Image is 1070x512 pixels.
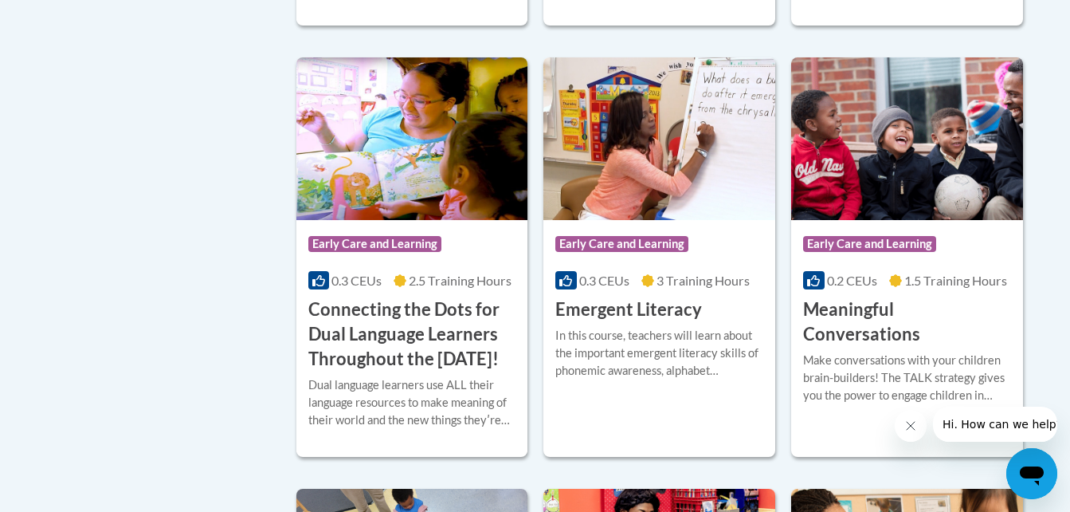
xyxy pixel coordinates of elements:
div: Dual language learners use ALL their language resources to make meaning of their world and the ne... [308,376,516,429]
span: 1.5 Training Hours [904,273,1007,288]
span: 0.3 CEUs [331,273,382,288]
span: 2.5 Training Hours [409,273,511,288]
a: Course LogoEarly Care and Learning0.3 CEUs3 Training Hours Emergent LiteracyIn this course, teach... [543,57,775,457]
iframe: Message from company [933,407,1057,442]
span: Early Care and Learning [308,236,441,252]
iframe: Button to launch messaging window [1006,448,1057,499]
span: Early Care and Learning [803,236,936,252]
iframe: Close message [895,410,927,442]
span: 0.3 CEUs [579,273,629,288]
img: Course Logo [791,57,1023,220]
h3: Connecting the Dots for Dual Language Learners Throughout the [DATE]! [308,297,516,371]
div: Make conversations with your children brain-builders! The TALK strategy gives you the power to en... [803,352,1011,404]
div: In this course, teachers will learn about the important emergent literacy skills of phonemic awar... [555,327,763,380]
a: Course LogoEarly Care and Learning0.2 CEUs1.5 Training Hours Meaningful ConversationsMake convers... [791,57,1023,457]
a: Course LogoEarly Care and Learning0.3 CEUs2.5 Training Hours Connecting the Dots for Dual Languag... [296,57,528,457]
span: Hi. How can we help? [10,11,129,24]
span: 3 Training Hours [657,273,750,288]
h3: Meaningful Conversations [803,297,1011,347]
h3: Emergent Literacy [555,297,702,322]
span: 0.2 CEUs [827,273,877,288]
span: Early Care and Learning [555,236,688,252]
img: Course Logo [296,57,528,220]
img: Course Logo [543,57,775,220]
